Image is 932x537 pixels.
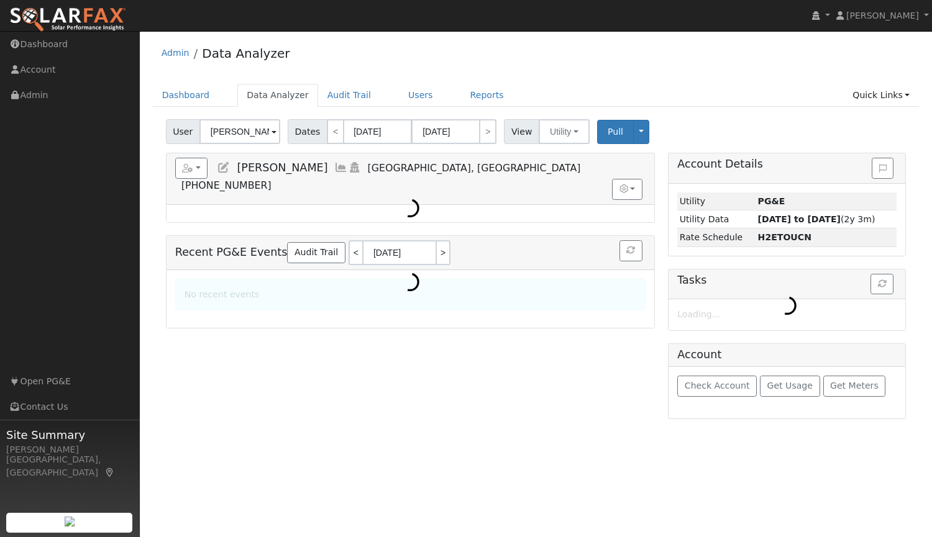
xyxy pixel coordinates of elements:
button: Issue History [872,158,893,179]
button: Pull [597,120,634,144]
a: Users [399,84,442,107]
a: Dashboard [153,84,219,107]
a: Quick Links [843,84,919,107]
h5: Tasks [677,274,897,287]
span: [PERSON_NAME] [846,11,919,20]
h5: Recent PG&E Events [175,240,646,265]
button: Refresh [619,240,642,261]
td: Utility [677,192,756,210]
button: Check Account [677,376,757,397]
a: < [349,240,362,265]
span: Get Usage [767,381,813,390]
a: Reports [461,84,513,107]
span: [PERSON_NAME] [237,161,327,174]
a: < [327,119,344,144]
a: Audit Trail [318,84,380,107]
img: SolarFax [9,7,126,33]
a: Admin [162,48,190,58]
span: User [166,119,200,144]
a: Data Analyzer [237,84,318,107]
td: Utility Data [677,210,756,228]
span: View [504,119,539,144]
button: Refresh [870,274,893,295]
span: [GEOGRAPHIC_DATA], [GEOGRAPHIC_DATA] [368,162,581,174]
input: Select a User [199,119,280,144]
span: Check Account [685,381,750,390]
span: (2y 3m) [758,214,875,224]
a: Multi-Series Graph [334,161,348,174]
a: Edit User (31274) [217,161,231,174]
span: Get Meters [830,381,879,390]
h5: Account Details [677,158,897,171]
button: Get Meters [823,376,886,397]
a: Data Analyzer [202,46,290,61]
span: Site Summary [6,426,133,443]
button: Get Usage [760,376,820,397]
div: [GEOGRAPHIC_DATA], [GEOGRAPHIC_DATA] [6,453,133,479]
span: Dates [288,119,327,144]
strong: ID: 16963957, authorized: 06/06/25 [758,196,785,206]
button: Utility [539,119,590,144]
td: Rate Schedule [677,228,756,246]
a: > [437,240,450,265]
img: retrieve [65,517,75,526]
strong: [DATE] to [DATE] [758,214,841,224]
span: [PHONE_NUMBER] [181,179,272,191]
div: [PERSON_NAME] [6,443,133,456]
strong: R [758,232,811,242]
a: Login As (last Never) [348,161,362,174]
a: Audit Trail [287,242,345,263]
a: > [479,119,496,144]
a: Map [104,467,116,477]
span: Pull [608,127,623,137]
h5: Account [677,348,721,361]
